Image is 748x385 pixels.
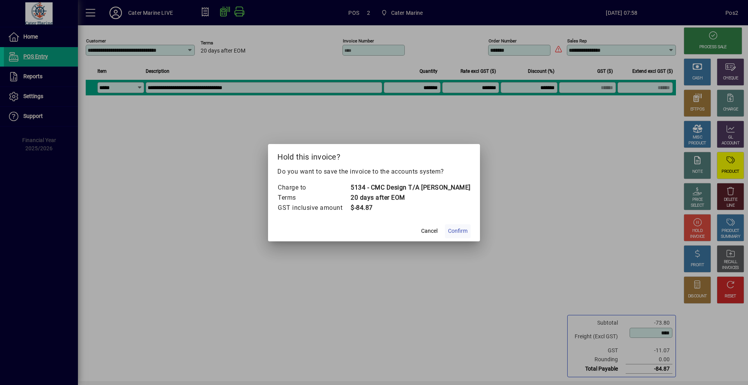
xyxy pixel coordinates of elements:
td: GST inclusive amount [277,203,350,213]
span: Confirm [448,227,467,235]
td: 5134 - CMC Design T/A [PERSON_NAME] [350,183,471,193]
td: 20 days after EOM [350,193,471,203]
p: Do you want to save the invoice to the accounts system? [277,167,471,176]
td: Terms [277,193,350,203]
h2: Hold this invoice? [268,144,480,167]
td: $-84.87 [350,203,471,213]
td: Charge to [277,183,350,193]
button: Cancel [417,224,442,238]
button: Confirm [445,224,471,238]
span: Cancel [421,227,438,235]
